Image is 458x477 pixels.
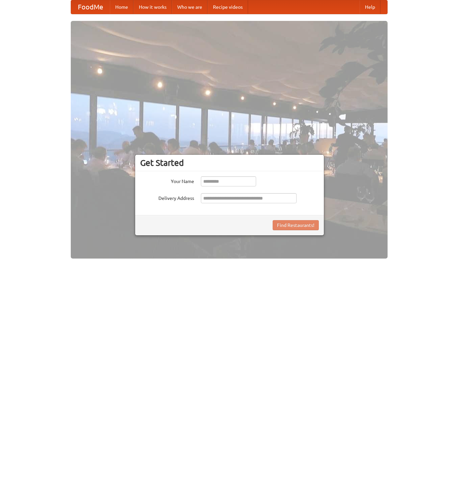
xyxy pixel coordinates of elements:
[133,0,172,14] a: How it works
[140,158,319,168] h3: Get Started
[140,176,194,185] label: Your Name
[208,0,248,14] a: Recipe videos
[140,193,194,202] label: Delivery Address
[360,0,380,14] a: Help
[71,0,110,14] a: FoodMe
[273,220,319,230] button: Find Restaurants!
[110,0,133,14] a: Home
[172,0,208,14] a: Who we are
